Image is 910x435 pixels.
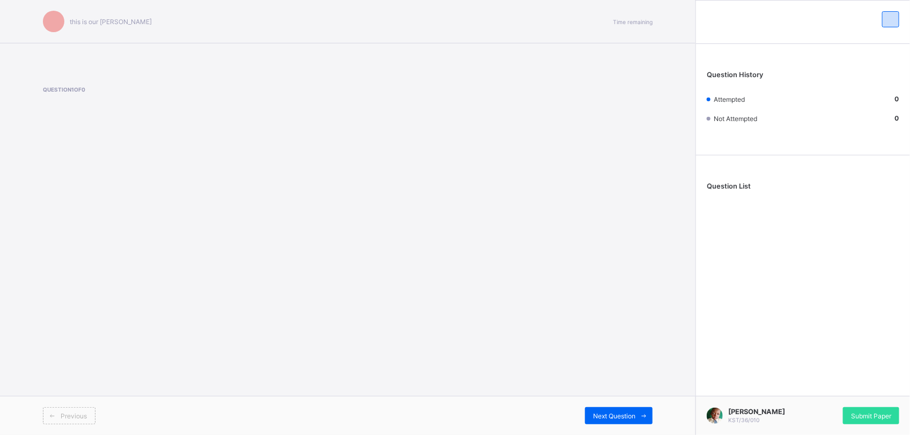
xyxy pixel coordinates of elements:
[707,71,763,79] span: Question History
[714,95,745,103] span: Attempted
[43,86,379,93] span: Question 1 of 0
[613,19,653,25] span: Time remaining
[714,115,757,123] span: Not Attempted
[728,408,785,416] span: [PERSON_NAME]
[707,182,751,190] span: Question List
[851,412,891,420] span: Submit Paper
[895,95,899,103] b: 0
[728,417,759,423] span: KST/36/010
[895,114,899,122] b: 0
[593,412,635,420] span: Next Question
[70,18,152,26] span: this is our [PERSON_NAME]
[61,412,87,420] span: Previous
